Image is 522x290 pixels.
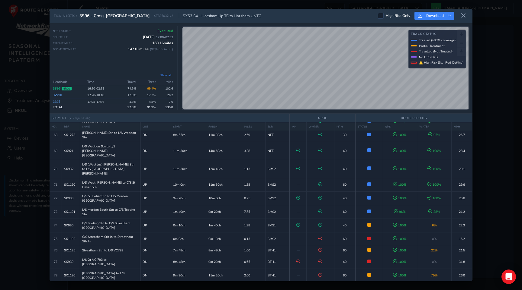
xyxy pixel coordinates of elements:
span: — [297,248,300,253]
td: UP [140,178,171,191]
th: NROL [290,114,355,123]
td: 29.6 [452,178,472,191]
span: 88 % [428,210,440,214]
span: L/S Waddon Stn to L/S [PERSON_NAME][GEOGRAPHIC_DATA] [82,144,138,158]
td: 26.0 [452,269,472,282]
td: 14m 60ch [206,142,242,160]
td: 17.7% [138,92,158,98]
td: 40 [334,255,355,269]
th: MILES [242,122,265,131]
td: 0.13 [242,232,265,246]
span: 100 % [393,133,407,137]
td: 16:50-02:52 [85,85,118,92]
th: START [171,122,206,131]
th: LINE [140,122,171,131]
td: 31.8 [452,255,472,269]
td: 102.6 [158,85,173,92]
span: 100 % [393,182,407,187]
td: 60 [334,205,355,219]
span: 17:00 - 02:32 [156,35,173,39]
canvas: Map [182,27,469,109]
th: MPH [334,122,355,131]
td: 135.8 [158,103,173,110]
td: 16.2 [452,232,472,246]
span: 100 % [393,223,407,228]
th: ROUTE REPORTS [355,114,472,123]
td: 10m 0ch [206,191,242,205]
td: 40 [334,160,355,178]
td: 1.00 [242,246,265,255]
span: Streatham Stn to L/S VC793 [82,248,123,253]
span: [DATE] [143,35,173,39]
td: BTH1 [266,255,290,269]
span: 0% [432,260,437,264]
span: L/S Of VC 793 to [GEOGRAPHIC_DATA] [82,257,138,266]
td: 2.00 [242,269,265,282]
span: Partial Treatment [419,44,445,48]
th: Headcode [53,79,85,85]
td: 1.38 [242,219,265,232]
td: 3.38 [242,142,265,160]
td: UP [140,219,171,232]
td: 97.5 % [118,103,138,110]
th: Travel [118,79,138,85]
td: 7.0 [158,98,173,105]
td: 26.2 [158,92,173,98]
td: 2.69 [242,128,265,142]
td: 91.9 % [138,103,158,110]
td: 11m 30ch [171,142,206,160]
td: 60 [334,269,355,282]
td: DN [140,269,171,282]
td: DN [140,142,171,160]
td: 8m 55ch [171,128,206,142]
td: SMS2 [266,160,290,178]
th: STATUS [355,122,383,131]
span: 100 % [393,260,407,264]
span: 100 % [393,167,407,171]
span: L/S West [PERSON_NAME] to C/S St Helier Stn [82,180,138,189]
td: 22.3 [452,219,472,232]
span: 100 % [393,248,407,253]
td: 60 [334,178,355,191]
td: DN [140,128,171,142]
span: 160.16 miles [152,41,173,46]
td: 69.4% [138,85,158,92]
td: 74.9 % [118,85,138,92]
span: No GPS Data [419,55,439,59]
span: 100 % [393,196,407,200]
span: ⚠ High Risk Site (Red Outline) [419,60,463,65]
td: 11m 30ch [171,160,206,178]
td: SMS1 [266,219,290,232]
button: Show all [158,73,173,77]
td: BTH1 [266,246,290,255]
td: 40 [334,191,355,205]
td: SMS2 [266,205,290,219]
th: WATER [417,122,452,131]
td: 0m 0ch [171,232,206,246]
span: — [297,182,300,187]
td: 9m 20ch [171,269,206,282]
th: ELR [266,122,290,131]
span: 22 % [431,248,438,253]
td: SMS2 [266,191,290,205]
td: 40 [334,142,355,160]
th: GPS [383,122,417,131]
span: 96 % [394,210,406,214]
td: 4.8% [138,98,158,105]
span: 6 % [432,223,437,228]
td: 17:28-17:36 [85,98,118,105]
th: FINISH [206,122,242,131]
td: 8m 48ch [171,255,206,269]
th: MPH [452,122,472,131]
td: 0.75 [242,191,265,205]
span: Treated (≥80% coverage) [419,38,456,43]
td: 0m 10ch [171,219,206,232]
td: DN [140,255,171,269]
th: SEGMENT [50,114,290,123]
span: ( 92 % of circuit) [150,47,173,52]
td: 26.7 [452,128,472,142]
td: 30 [334,128,355,142]
td: 26.8 [452,191,472,205]
td: 28.4 [452,142,472,160]
td: 20.1 [452,160,472,178]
